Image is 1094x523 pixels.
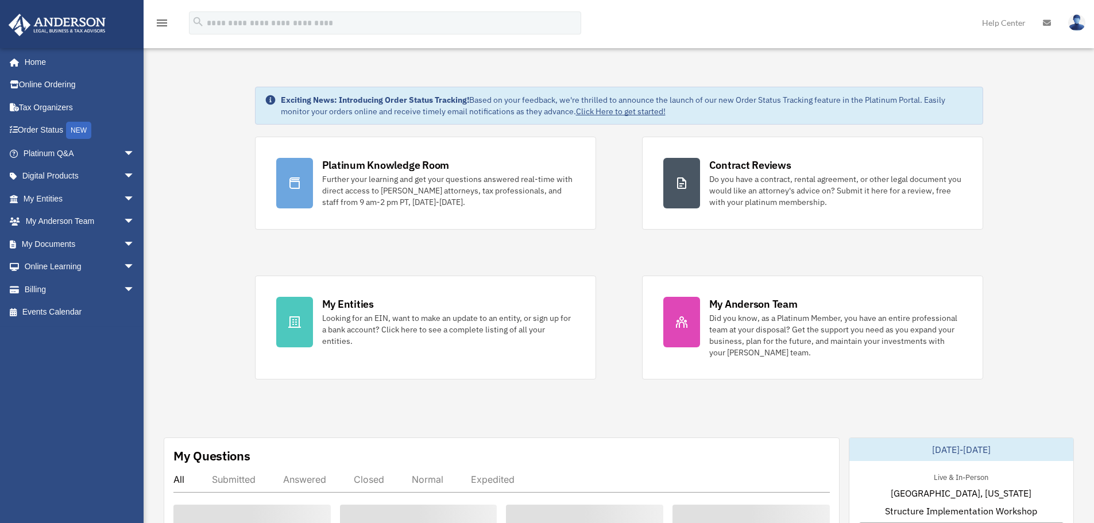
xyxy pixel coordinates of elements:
div: My Entities [322,297,374,311]
div: My Questions [173,447,250,464]
div: My Anderson Team [709,297,798,311]
a: Online Learningarrow_drop_down [8,255,152,278]
div: Contract Reviews [709,158,791,172]
a: Digital Productsarrow_drop_down [8,165,152,188]
a: Order StatusNEW [8,119,152,142]
a: My Anderson Teamarrow_drop_down [8,210,152,233]
span: arrow_drop_down [123,165,146,188]
a: Online Ordering [8,73,152,96]
span: arrow_drop_down [123,210,146,234]
span: arrow_drop_down [123,255,146,279]
div: Closed [354,474,384,485]
a: Home [8,51,146,73]
a: Billingarrow_drop_down [8,278,152,301]
span: Structure Implementation Workshop [885,504,1037,518]
span: arrow_drop_down [123,278,146,301]
a: Click Here to get started! [576,106,666,117]
span: arrow_drop_down [123,187,146,211]
a: Contract Reviews Do you have a contract, rental agreement, or other legal document you would like... [642,137,983,230]
div: Answered [283,474,326,485]
span: [GEOGRAPHIC_DATA], [US_STATE] [891,486,1031,500]
div: Live & In-Person [925,470,998,482]
div: Platinum Knowledge Room [322,158,450,172]
a: My Documentsarrow_drop_down [8,233,152,255]
div: Further your learning and get your questions answered real-time with direct access to [PERSON_NAM... [322,173,575,208]
div: Expedited [471,474,515,485]
img: Anderson Advisors Platinum Portal [5,14,109,36]
i: menu [155,16,169,30]
span: arrow_drop_down [123,142,146,165]
a: Platinum Knowledge Room Further your learning and get your questions answered real-time with dire... [255,137,596,230]
a: My Anderson Team Did you know, as a Platinum Member, you have an entire professional team at your... [642,276,983,379]
div: Do you have a contract, rental agreement, or other legal document you would like an attorney's ad... [709,173,962,208]
a: Events Calendar [8,301,152,324]
a: Platinum Q&Aarrow_drop_down [8,142,152,165]
div: Submitted [212,474,256,485]
span: arrow_drop_down [123,233,146,256]
div: Based on your feedback, we're thrilled to announce the launch of our new Order Status Tracking fe... [281,94,973,117]
div: [DATE]-[DATE] [849,438,1073,461]
a: Tax Organizers [8,96,152,119]
a: My Entities Looking for an EIN, want to make an update to an entity, or sign up for a bank accoun... [255,276,596,379]
div: Did you know, as a Platinum Member, you have an entire professional team at your disposal? Get th... [709,312,962,358]
a: My Entitiesarrow_drop_down [8,187,152,210]
img: User Pic [1068,14,1085,31]
div: NEW [66,122,91,139]
a: menu [155,20,169,30]
div: All [173,474,184,485]
div: Normal [412,474,443,485]
i: search [192,16,204,28]
strong: Exciting News: Introducing Order Status Tracking! [281,95,469,105]
div: Looking for an EIN, want to make an update to an entity, or sign up for a bank account? Click her... [322,312,575,347]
